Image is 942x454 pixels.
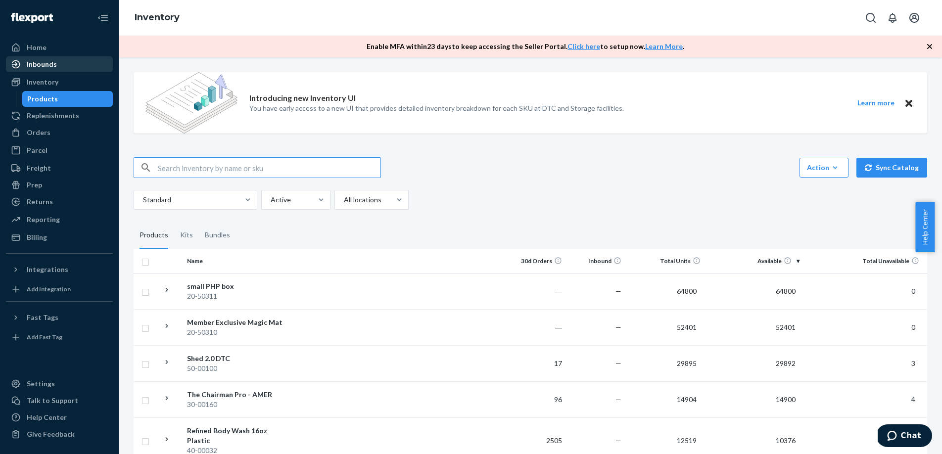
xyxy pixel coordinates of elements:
[6,426,113,442] button: Give Feedback
[861,8,881,28] button: Open Search Box
[27,43,47,52] div: Home
[566,249,625,273] th: Inbound
[135,12,180,23] a: Inventory
[127,3,188,32] ol: breadcrumbs
[27,77,58,87] div: Inventory
[645,42,683,50] a: Learn More
[907,359,919,367] span: 3
[187,318,290,327] div: Member Exclusive Magic Mat
[180,222,193,249] div: Kits
[27,379,55,389] div: Settings
[673,395,701,404] span: 14904
[6,160,113,176] a: Freight
[6,409,113,425] a: Help Center
[507,345,566,381] td: 17
[6,229,113,245] a: Billing
[6,262,113,277] button: Integrations
[615,395,621,404] span: —
[27,197,53,207] div: Returns
[27,396,78,406] div: Talk to Support
[27,180,42,190] div: Prep
[270,195,271,205] input: Active
[6,329,113,345] a: Add Fast Tag
[6,393,113,409] button: Talk to Support
[27,94,58,104] div: Products
[6,376,113,392] a: Settings
[343,195,344,205] input: All locations
[27,232,47,242] div: Billing
[27,333,62,341] div: Add Fast Tag
[904,8,924,28] button: Open account menu
[803,249,927,273] th: Total Unavailable
[27,145,47,155] div: Parcel
[6,177,113,193] a: Prep
[6,125,113,140] a: Orders
[22,91,113,107] a: Products
[6,40,113,55] a: Home
[907,287,919,295] span: 0
[615,359,621,367] span: —
[772,359,800,367] span: 29892
[673,323,701,331] span: 52401
[507,273,566,309] td: ―
[187,281,290,291] div: small PHP box
[915,202,935,252] span: Help Center
[567,42,600,50] a: Click here
[187,327,290,337] div: 20-50310
[27,128,50,137] div: Orders
[187,400,290,409] div: 30-00160
[673,287,701,295] span: 64800
[27,265,68,274] div: Integrations
[187,426,290,446] div: Refined Body Wash 16oz Plastic
[27,313,58,322] div: Fast Tags
[878,424,932,449] iframe: Opens a widget where you can chat to one of our agents
[772,436,800,445] span: 10376
[27,59,57,69] div: Inbounds
[856,158,927,178] button: Sync Catalog
[27,215,60,225] div: Reporting
[249,92,356,104] p: Introducing new Inventory UI
[142,195,143,205] input: Standard
[6,142,113,158] a: Parcel
[27,111,79,121] div: Replenishments
[27,412,67,422] div: Help Center
[507,381,566,417] td: 96
[902,97,915,109] button: Close
[27,429,75,439] div: Give Feedback
[772,287,800,295] span: 64800
[140,222,168,249] div: Products
[772,395,800,404] span: 14900
[907,395,919,404] span: 4
[187,354,290,363] div: Shed 2.0 DTC
[93,8,113,28] button: Close Navigation
[367,42,684,51] p: Enable MFA within 23 days to keep accessing the Seller Portal. to setup now. .
[673,359,701,367] span: 29895
[673,436,701,445] span: 12519
[615,287,621,295] span: —
[907,323,919,331] span: 0
[6,310,113,325] button: Fast Tags
[27,163,51,173] div: Freight
[625,249,705,273] th: Total Units
[807,163,841,173] div: Action
[187,390,290,400] div: The Chairman Pro - AMER
[249,103,624,113] p: You have early access to a new UI that provides detailed inventory breakdown for each SKU at DTC ...
[187,363,290,373] div: 50-00100
[507,309,566,345] td: ―
[27,285,71,293] div: Add Integration
[6,212,113,227] a: Reporting
[6,108,113,124] a: Replenishments
[883,8,902,28] button: Open notifications
[705,249,803,273] th: Available
[158,158,380,178] input: Search inventory by name or sku
[205,222,230,249] div: Bundles
[851,97,900,109] button: Learn more
[507,249,566,273] th: 30d Orders
[6,281,113,297] a: Add Integration
[6,74,113,90] a: Inventory
[800,158,848,178] button: Action
[187,291,290,301] div: 20-50311
[6,194,113,210] a: Returns
[145,72,237,134] img: new-reports-banner-icon.82668bd98b6a51aee86340f2a7b77ae3.png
